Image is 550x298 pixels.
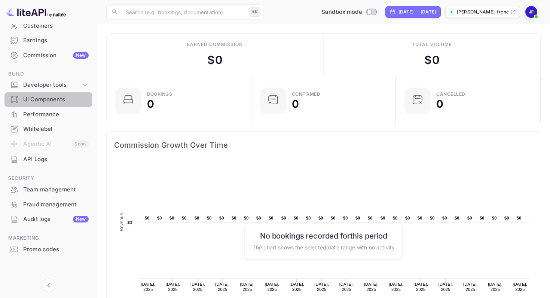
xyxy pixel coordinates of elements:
text: $0 [182,216,187,220]
text: [DATE], 2025 [314,282,329,292]
a: Customers [4,19,92,33]
img: Jon French [525,6,537,18]
a: Team management [4,182,92,196]
text: $0 [232,216,236,220]
div: Team management [4,182,92,197]
text: $0 [455,216,459,220]
div: Confirmed [292,92,321,96]
div: Audit logsNew [4,212,92,227]
text: $0 [393,216,398,220]
input: Search (e.g. bookings, documentation) [121,4,246,19]
div: $ 0 [207,52,222,68]
div: Whitelabel [4,122,92,136]
div: Whitelabel [23,125,89,133]
text: $0 [442,216,447,220]
text: $0 [306,216,311,220]
div: New [73,216,89,222]
text: $0 [480,216,485,220]
p: The chart shows the selected date range with no activity [253,243,395,251]
div: Customers [23,22,89,30]
p: [PERSON_NAME]-french-vqmdi.nuite... [457,9,509,15]
a: Audit logsNew [4,212,92,226]
div: Promo codes [4,242,92,257]
text: $0 [355,216,360,220]
div: [DATE] — [DATE] [398,9,436,15]
text: [DATE], 2025 [488,282,502,292]
div: Performance [4,107,92,122]
div: UI Components [23,95,89,104]
text: Revenue [119,213,124,231]
div: 0 [147,99,154,109]
div: 0 [436,99,443,109]
text: [DATE], 2025 [141,282,156,292]
text: $0 [318,216,323,220]
div: Team management [23,185,89,194]
span: Build [4,70,92,78]
div: Earnings [23,36,89,45]
div: Audit logs [23,215,89,224]
text: $0 [467,216,472,220]
a: Whitelabel [4,122,92,136]
div: ⌘K [249,7,260,17]
a: UI Components [4,92,92,106]
span: Marketing [4,234,92,242]
div: CommissionNew [4,48,92,63]
a: CommissionNew [4,48,92,62]
a: Earnings [4,33,92,47]
text: [DATE], 2025 [265,282,279,292]
text: [DATE], 2025 [290,282,304,292]
text: $0 [244,216,249,220]
a: Performance [4,107,92,121]
div: Earnings [4,33,92,48]
div: Switch to Production mode [318,8,379,16]
span: Sandbox mode [321,8,362,16]
div: Commission [23,51,89,60]
a: Promo codes [4,242,92,256]
text: $0 [418,216,422,220]
div: New [73,52,89,59]
img: LiteAPI logo [6,6,66,18]
text: $0 [127,220,132,225]
div: CANCELLED [436,92,465,96]
div: API Logs [4,152,92,167]
text: $0 [219,216,224,220]
text: [DATE], 2025 [240,282,255,292]
a: Fraud management [4,197,92,211]
span: Security [4,174,92,182]
button: Collapse navigation [42,279,55,292]
div: UI Components [4,92,92,107]
text: $0 [517,216,522,220]
div: Developer tools [4,79,92,92]
div: Bookings [147,92,172,96]
text: $0 [169,216,174,220]
span: Commission Growth Over Time [114,139,533,151]
text: $0 [294,216,299,220]
text: $0 [195,216,199,220]
div: API Logs [23,155,89,164]
div: 0 [292,99,299,109]
text: $0 [157,216,162,220]
text: $0 [368,216,373,220]
text: [DATE], 2025 [364,282,379,292]
text: $0 [256,216,261,220]
text: [DATE], 2025 [389,282,403,292]
text: $0 [281,216,286,220]
div: Fraud management [4,197,92,212]
text: [DATE], 2025 [215,282,230,292]
text: [DATE], 2025 [339,282,354,292]
text: $0 [405,216,410,220]
div: Promo codes [23,245,89,254]
text: [DATE], 2025 [463,282,478,292]
text: [DATE], 2025 [166,282,180,292]
h6: No bookings recorded for this period [253,231,395,240]
text: $0 [331,216,336,220]
text: [DATE], 2025 [513,282,527,292]
text: [DATE], 2025 [439,282,453,292]
text: $0 [430,216,435,220]
text: [DATE], 2025 [190,282,205,292]
div: Total volume [412,41,452,48]
text: $0 [343,216,348,220]
text: $0 [504,216,509,220]
text: $0 [381,216,385,220]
